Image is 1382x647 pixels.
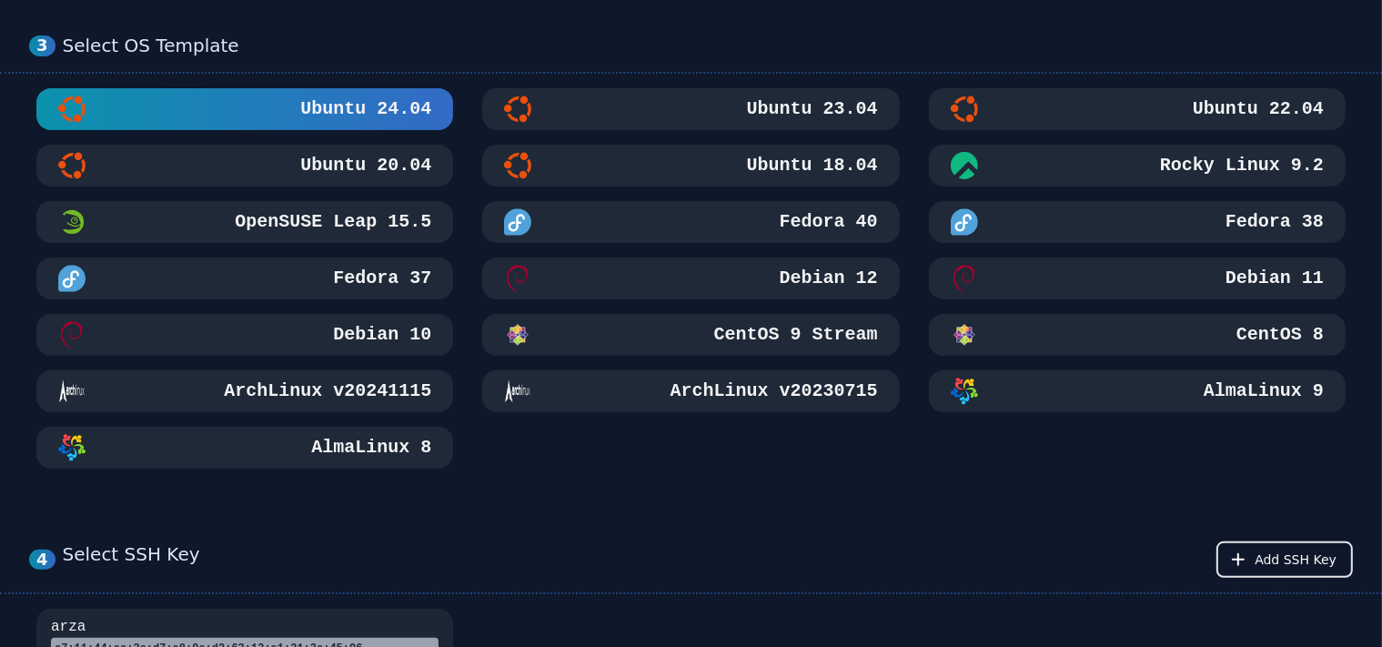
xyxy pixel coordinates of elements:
button: AlmaLinux 9AlmaLinux 9 [929,370,1346,412]
h3: ArchLinux v20230715 [667,379,878,404]
img: CentOS 9 Stream [504,321,531,349]
button: Add SSH Key [1216,541,1353,578]
h3: Rocky Linux 9.2 [1156,153,1324,178]
h3: ArchLinux v20241115 [220,379,431,404]
button: Ubuntu 18.04Ubuntu 18.04 [482,145,899,187]
img: AlmaLinux 8 [58,434,86,461]
h3: AlmaLinux 9 [1200,379,1324,404]
div: Select SSH Key [63,541,200,578]
button: ArchLinux v20241115ArchLinux v20241115 [36,370,453,412]
img: Fedora 38 [951,208,978,236]
button: ArchLinux v20230715ArchLinux v20230715 [482,370,899,412]
img: ArchLinux v20241115 [58,378,86,405]
button: CentOS 9 StreamCentOS 9 Stream [482,314,899,356]
h3: Ubuntu 23.04 [743,96,878,122]
h3: Fedora 38 [1222,209,1324,235]
h3: Ubuntu 24.04 [297,96,431,122]
button: Fedora 40Fedora 40 [482,201,899,243]
button: Debian 10Debian 10 [36,314,453,356]
h3: CentOS 8 [1233,322,1324,348]
img: Rocky Linux 9.2 [951,152,978,179]
img: Fedora 40 [504,208,531,236]
img: CentOS 8 [951,321,978,349]
img: Ubuntu 24.04 [58,96,86,123]
button: Ubuntu 23.04Ubuntu 23.04 [482,88,899,130]
img: Debian 10 [58,321,86,349]
button: Fedora 37Fedora 37 [36,258,453,299]
button: Debian 11Debian 11 [929,258,1346,299]
img: OpenSUSE Leap 15.5 Minimal [58,208,86,236]
button: Ubuntu 22.04Ubuntu 22.04 [929,88,1346,130]
img: Fedora 37 [58,265,86,292]
h3: AlmaLinux 8 [308,435,431,460]
button: Rocky Linux 9.2Rocky Linux 9.2 [929,145,1346,187]
div: 3 [29,35,55,56]
img: Debian 12 [504,265,531,292]
h3: arza [51,616,439,638]
h3: Ubuntu 18.04 [743,153,878,178]
h3: CentOS 9 Stream [711,322,878,348]
img: ArchLinux v20230715 [504,378,531,405]
img: Ubuntu 18.04 [504,152,531,179]
button: AlmaLinux 8AlmaLinux 8 [36,427,453,469]
img: Ubuntu 23.04 [504,96,531,123]
h3: OpenSUSE Leap 15.5 [231,209,431,235]
h3: Ubuntu 22.04 [1189,96,1324,122]
button: Ubuntu 24.04Ubuntu 24.04 [36,88,453,130]
h3: Fedora 40 [776,209,878,235]
img: Ubuntu 22.04 [951,96,978,123]
h3: Debian 11 [1222,266,1324,291]
span: Add SSH Key [1255,551,1337,569]
button: Fedora 38Fedora 38 [929,201,1346,243]
h3: Ubuntu 20.04 [297,153,431,178]
img: AlmaLinux 9 [951,378,978,405]
img: Ubuntu 20.04 [58,152,86,179]
h3: Fedora 37 [329,266,431,291]
h3: Debian 12 [776,266,878,291]
div: 4 [29,550,55,571]
button: Debian 12Debian 12 [482,258,899,299]
button: OpenSUSE Leap 15.5 MinimalOpenSUSE Leap 15.5 [36,201,453,243]
button: CentOS 8CentOS 8 [929,314,1346,356]
h3: Debian 10 [329,322,431,348]
div: Select OS Template [63,35,1353,57]
button: Ubuntu 20.04Ubuntu 20.04 [36,145,453,187]
img: Debian 11 [951,265,978,292]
